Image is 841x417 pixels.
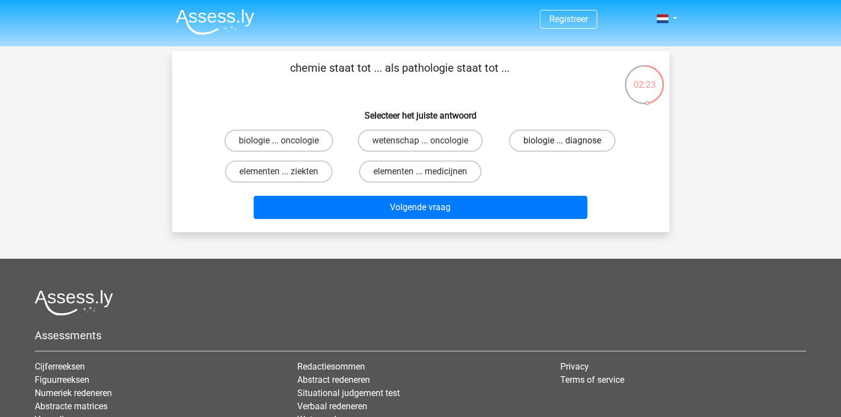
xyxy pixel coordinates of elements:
a: Situational judgement test [297,388,400,398]
label: biologie ... diagnose [509,130,615,152]
a: Registreer [549,14,588,24]
img: Assessly logo [35,290,113,316]
img: Assessly [176,9,254,35]
label: wetenschap ... oncologie [358,130,483,152]
label: biologie ... oncologie [224,130,333,152]
a: Numeriek redeneren [35,388,112,398]
h5: Assessments [35,329,806,342]
a: Abstracte matrices [35,401,108,411]
a: Terms of service [560,375,624,385]
button: Volgende vraag [254,196,587,219]
a: Figuurreeksen [35,375,89,385]
div: 02:23 [624,64,665,92]
p: chemie staat tot ... als pathologie staat tot ... [190,60,610,93]
a: Abstract redeneren [297,375,370,385]
a: Privacy [560,361,589,372]
a: Verbaal redeneren [297,401,367,411]
a: Redactiesommen [297,361,365,372]
a: Cijferreeksen [35,361,85,372]
h6: Selecteer het juiste antwoord [190,101,652,121]
label: elementen ... medicijnen [359,161,481,183]
label: elementen ... ziekten [225,161,333,183]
